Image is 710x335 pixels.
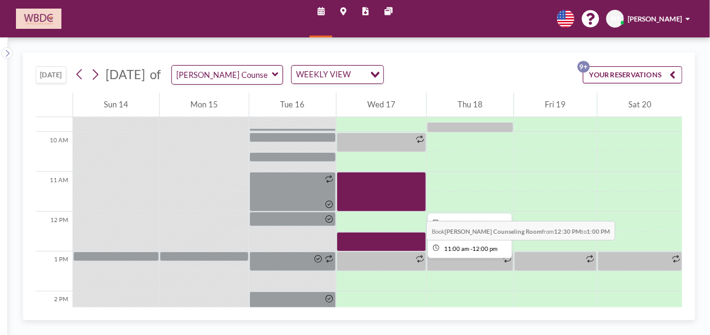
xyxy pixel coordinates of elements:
[36,291,72,331] div: 2 PM
[443,219,491,226] span: Soraya Hernandez
[444,245,469,252] span: 11:00 AM
[470,245,472,252] span: -
[554,228,581,235] b: 12:30 PM
[587,228,610,235] b: 1:00 PM
[628,15,682,23] span: [PERSON_NAME]
[36,252,72,291] div: 1 PM
[337,93,426,118] div: Wed 17
[292,66,383,83] div: Search for option
[36,132,72,172] div: 10 AM
[160,93,249,118] div: Mon 15
[249,93,335,118] div: Tue 16
[73,93,159,118] div: Sun 14
[36,66,66,83] button: [DATE]
[598,93,682,118] div: Sat 20
[514,93,596,118] div: Fri 19
[106,67,145,82] span: [DATE]
[583,66,682,83] button: YOUR RESERVATIONS9+
[294,68,353,81] span: WEEKLY VIEW
[427,93,513,118] div: Thu 18
[472,245,497,252] span: 12:00 PM
[354,68,363,81] input: Search for option
[150,67,161,82] span: of
[172,66,272,84] input: McHugh Counseling Room
[577,61,589,72] p: 9+
[426,221,615,241] span: Book from to
[445,228,542,235] b: [PERSON_NAME] Counseling Room
[16,9,61,28] img: organization-logo
[36,172,72,212] div: 11 AM
[611,14,620,23] span: SH
[36,212,72,252] div: 12 PM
